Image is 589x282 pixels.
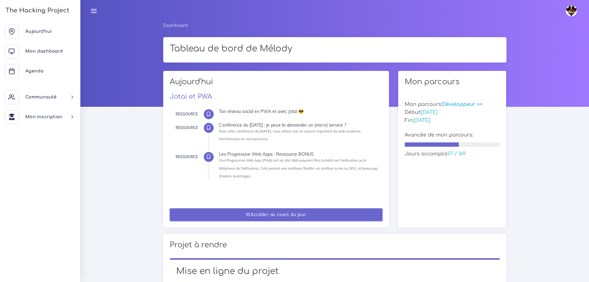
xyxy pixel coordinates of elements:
[25,29,52,34] span: Aujourd'hui
[170,77,382,91] h2: Aujourd'hui
[25,115,62,119] span: Mon inscription
[414,118,430,123] span: [DATE]
[405,110,500,115] h5: Début:
[25,49,63,54] span: Mon dashboard
[219,152,378,156] div: Les Progressive Web Apps : Ressource BONUS
[170,208,382,221] a: Accéder au cours du jour
[176,111,198,118] div: Ressource
[219,123,378,127] div: Conférence du [DATE] : je peux te demander un (micro) service ?
[405,77,500,86] h2: Mon parcours
[566,5,577,16] img: avatar
[405,102,500,107] h5: Mon parcours:
[421,110,437,115] span: [DATE]
[405,132,500,138] h5: Avancée de mon parcours:
[219,158,378,178] small: Une Progressive Web App (PWA) est un site Web pouvant être installé sur l'ordinateur ou le téléph...
[219,129,362,141] small: Pour cette conférence du [DATE], nous allons voir un aspect important du web moderne : l'architec...
[4,7,69,14] h3: The Hacking Project
[219,109,378,114] div: Ton réseau social en PWA et avec Jotai 😎
[447,151,466,157] span: 97 / 169
[25,69,43,73] span: Agenda
[170,241,500,249] h2: Projet à rendre
[176,154,198,160] div: Ressource
[25,95,57,99] span: Communauté
[170,44,500,54] h1: Tableau de bord de Mélody
[405,151,500,157] h5: Jours accomplis
[163,23,188,28] a: Dashboard
[176,124,198,131] div: Ressource
[176,266,493,277] h1: Mise en ligne du projet
[405,118,500,124] h5: Fin:
[442,102,483,107] span: Développeur ++
[170,93,212,100] a: Jotai et PWA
